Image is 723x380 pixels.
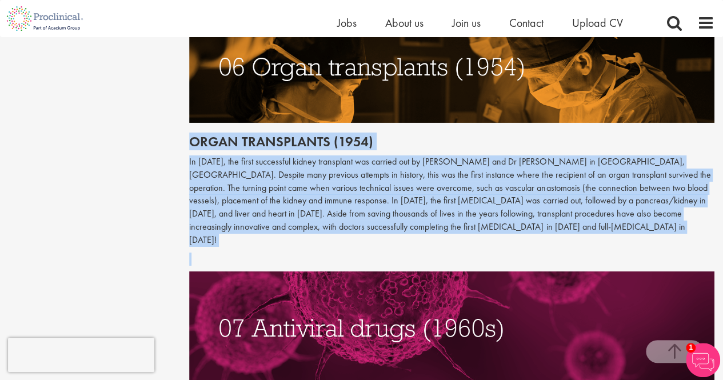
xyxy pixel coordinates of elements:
a: Upload CV [572,15,623,30]
h2: Organ transplants (1954) [189,134,714,149]
span: 1 [686,343,696,353]
p: In [DATE], the first successful kidney transplant was carried out by [PERSON_NAME] and Dr [PERSON... [189,155,714,247]
a: Contact [509,15,544,30]
a: About us [385,15,424,30]
a: Join us [452,15,481,30]
img: Chatbot [686,343,720,377]
iframe: reCAPTCHA [8,338,154,372]
a: Jobs [337,15,357,30]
